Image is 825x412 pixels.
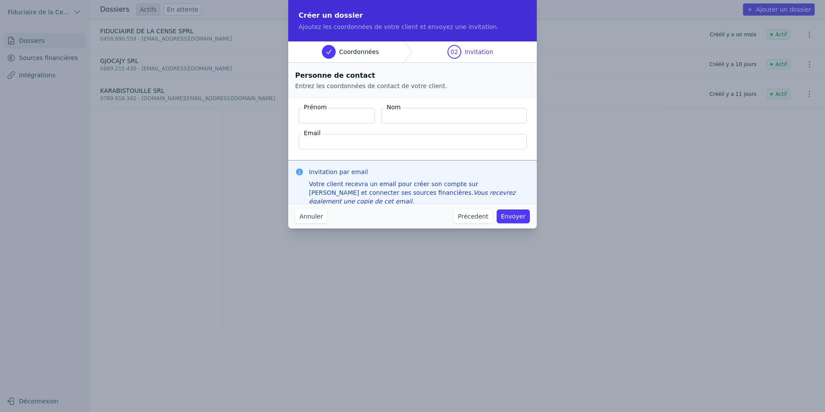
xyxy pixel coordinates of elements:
[309,168,530,176] h3: Invitation par email
[295,70,530,82] h2: Personne de contact
[453,209,492,223] button: Précedent
[295,209,327,223] button: Annuler
[309,180,530,206] div: Votre client recevra un email pour créer son compte sur [PERSON_NAME] et connecter ses sources fi...
[450,48,458,56] span: 02
[295,82,530,90] p: Entrez les coordonnées de contact de votre client.
[302,103,328,111] label: Prénom
[288,41,537,63] nav: Progress
[339,48,379,56] span: Coordonnées
[309,189,516,205] em: Vous recevrez également une copie de cet email.
[465,48,493,56] span: Invitation
[299,22,526,31] p: Ajoutez les coordonnées de votre client et envoyez une invitation.
[385,103,403,111] label: Nom
[302,129,322,137] label: Email
[497,209,530,223] button: Envoyer
[299,10,526,21] h2: Créer un dossier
